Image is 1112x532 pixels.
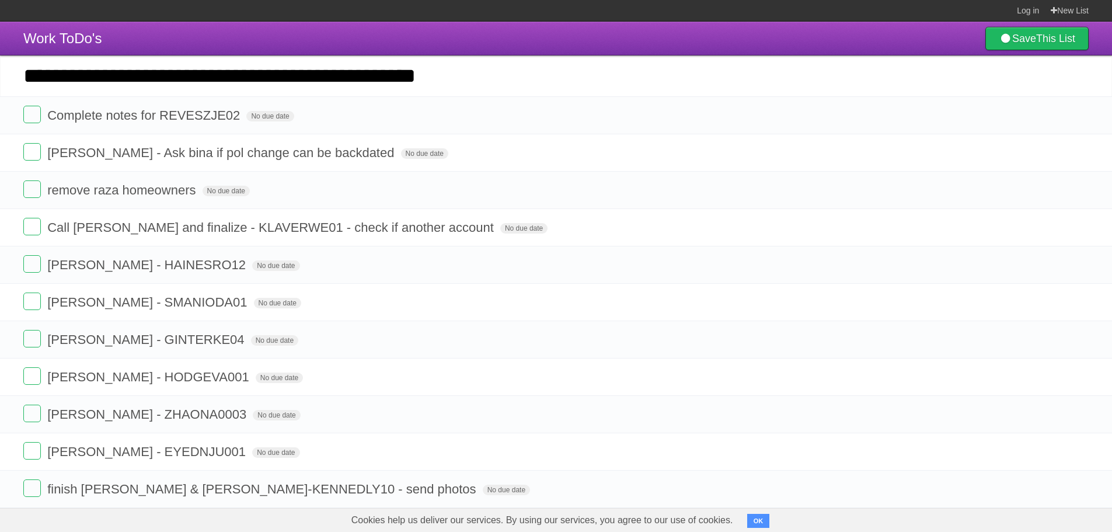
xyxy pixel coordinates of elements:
span: [PERSON_NAME] - HAINESRO12 [47,258,249,272]
span: [PERSON_NAME] - Ask bina if pol change can be backdated [47,145,397,160]
label: Done [23,479,41,497]
span: No due date [203,186,250,196]
span: No due date [252,260,299,271]
span: No due date [256,373,303,383]
label: Done [23,367,41,385]
span: No due date [483,485,530,495]
span: No due date [252,447,299,458]
span: No due date [253,410,300,420]
span: Complete notes for REVESZJE02 [47,108,243,123]
label: Done [23,143,41,161]
span: [PERSON_NAME] - EYEDNJU001 [47,444,249,459]
span: finish [PERSON_NAME] & [PERSON_NAME]-KENNEDLY10 - send photos [47,482,479,496]
label: Done [23,255,41,273]
span: [PERSON_NAME] - ZHAONA0003 [47,407,249,422]
span: [PERSON_NAME] - HODGEVA001 [47,370,252,384]
span: Cookies help us deliver our services. By using our services, you agree to our use of cookies. [340,509,745,532]
span: No due date [401,148,448,159]
label: Done [23,405,41,422]
span: remove raza homeowners [47,183,198,197]
label: Done [23,106,41,123]
span: No due date [246,111,294,121]
span: No due date [254,298,301,308]
label: Done [23,293,41,310]
label: Done [23,442,41,460]
label: Done [23,330,41,347]
b: This List [1036,33,1075,44]
label: Done [23,180,41,198]
span: [PERSON_NAME] - SMANIODA01 [47,295,250,310]
span: No due date [251,335,298,346]
span: Work ToDo's [23,30,102,46]
a: SaveThis List [985,27,1089,50]
label: Done [23,218,41,235]
span: [PERSON_NAME] - GINTERKE04 [47,332,247,347]
span: No due date [500,223,548,234]
span: Call [PERSON_NAME] and finalize - KLAVERWE01 - check if another account [47,220,497,235]
button: OK [747,514,770,528]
